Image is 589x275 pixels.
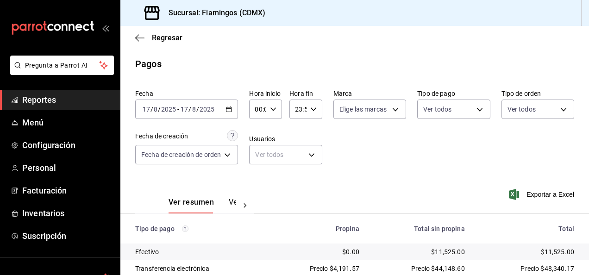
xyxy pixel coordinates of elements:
button: Exportar a Excel [511,189,574,200]
font: Inventarios [22,208,64,218]
span: Ver todos [508,105,536,114]
span: / [196,106,199,113]
span: Pregunta a Parrot AI [25,61,100,70]
span: - [177,106,179,113]
label: Tipo de pago [417,90,490,97]
label: Usuarios [249,136,322,142]
div: Propina [274,225,359,232]
input: -- [142,106,150,113]
span: / [188,106,191,113]
div: $0.00 [274,247,359,256]
div: Efectivo [135,247,259,256]
div: Pestañas de navegación [169,198,236,213]
div: $11,525.00 [374,247,465,256]
div: Total sin propina [374,225,465,232]
span: / [158,106,161,113]
button: open_drawer_menu [102,24,109,31]
span: Ver todos [423,105,451,114]
input: -- [192,106,196,113]
font: Ver resumen [169,198,214,207]
button: Regresar [135,33,182,42]
font: Tipo de pago [135,225,175,232]
input: -- [180,106,188,113]
font: Configuración [22,140,75,150]
button: Ver pagos [229,198,263,213]
font: Reportes [22,95,56,105]
div: Precio $4,191.57 [274,264,359,273]
font: Exportar a Excel [526,191,574,198]
span: Fecha de creación de orden [141,150,221,159]
input: ---- [161,106,176,113]
a: Pregunta a Parrot AI [6,67,114,77]
font: Menú [22,118,44,127]
div: Fecha de creación [135,131,188,141]
input: -- [153,106,158,113]
input: ---- [199,106,215,113]
label: Hora inicio [249,90,282,97]
div: Total [480,225,574,232]
font: Personal [22,163,56,173]
font: Suscripción [22,231,66,241]
label: Marca [333,90,406,97]
div: $11,525.00 [480,247,574,256]
div: Precio $44,148.60 [374,264,465,273]
div: Precio $48,340.17 [480,264,574,273]
label: Tipo de orden [501,90,574,97]
span: / [150,106,153,113]
div: Ver todos [249,145,322,164]
button: Pregunta a Parrot AI [10,56,114,75]
span: Elige las marcas [339,105,387,114]
label: Hora fin [289,90,322,97]
span: Regresar [152,33,182,42]
div: Pagos [135,57,162,71]
label: Fecha [135,90,238,97]
div: Transferencia electrónica [135,264,259,273]
font: Facturación [22,186,67,195]
h3: Sucursal: Flamingos (CDMX) [161,7,265,19]
svg: Los pagos realizados con Pay y otras terminales son montos brutos. [182,225,188,232]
